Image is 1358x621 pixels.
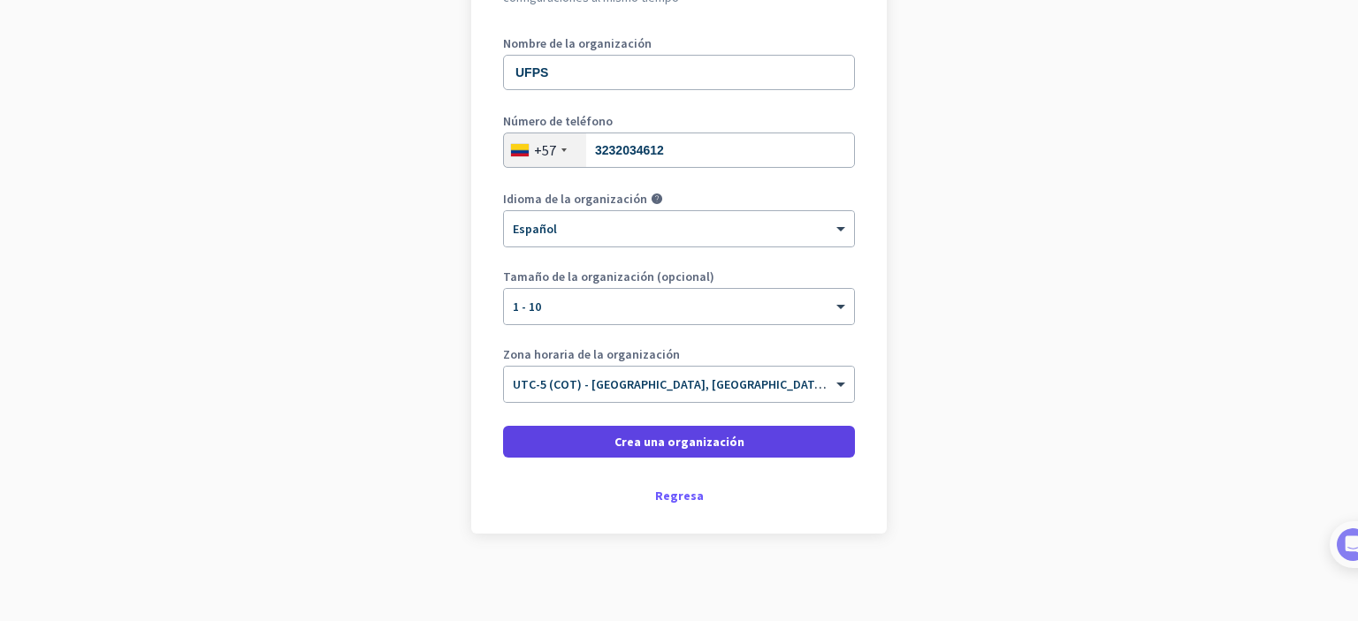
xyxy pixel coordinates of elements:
label: Tamaño de la organización (opcional) [503,270,855,283]
label: Nombre de la organización [503,37,855,49]
label: Número de teléfono [503,115,855,127]
span: Crea una organización [614,433,744,451]
input: ¿Cuál es el nombre de su empresa? [503,55,855,90]
input: 601 2345678 [503,133,855,168]
i: help [651,193,663,205]
label: Zona horaria de la organización [503,348,855,360]
div: +57 [534,141,556,159]
button: Crea una organización [503,426,855,458]
label: Idioma de la organización [503,193,647,205]
div: Regresa [503,489,855,502]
